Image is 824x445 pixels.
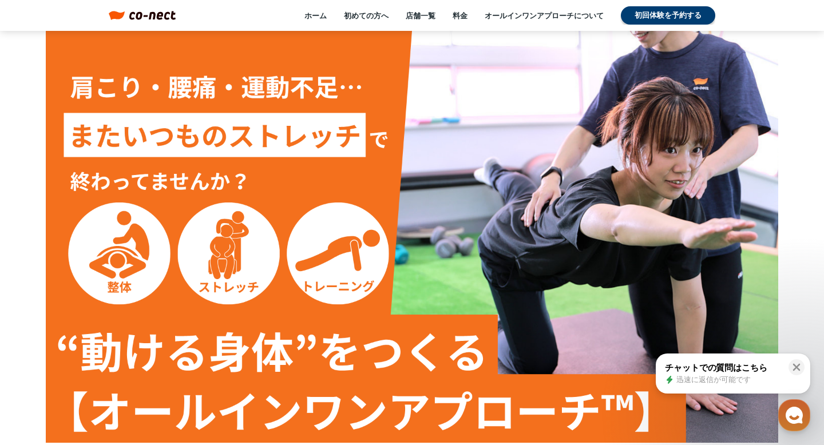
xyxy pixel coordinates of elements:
a: 店舗一覧 [406,10,435,21]
a: 料金 [453,10,468,21]
a: 初回体験を予約する [621,6,715,25]
a: オールインワンアプローチについて [485,10,604,21]
a: 初めての方へ [344,10,389,21]
a: ホーム [304,10,327,21]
